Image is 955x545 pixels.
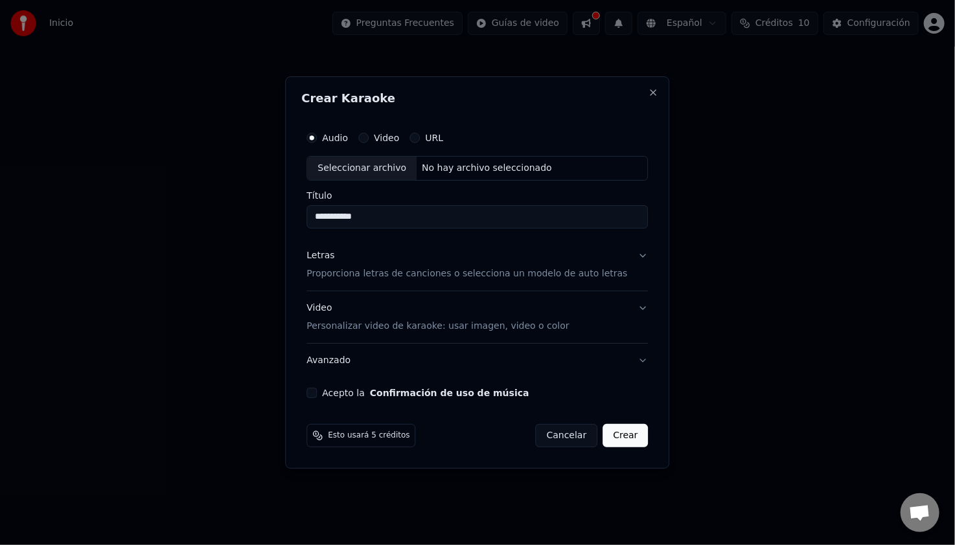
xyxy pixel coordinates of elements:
[417,162,557,175] div: No hay archivo seleccionado
[306,267,627,280] p: Proporciona letras de canciones o selecciona un modelo de auto letras
[370,388,529,397] button: Acepto la
[307,157,417,180] div: Seleccionar archivo
[301,93,653,104] h2: Crear Karaoke
[374,133,399,142] label: Video
[306,291,648,343] button: VideoPersonalizar video de karaoke: usar imagen, video o color
[306,249,334,262] div: Letras
[306,302,569,333] div: Video
[306,239,648,291] button: LetrasProporciona letras de canciones o selecciona un modelo de auto letras
[536,424,598,447] button: Cancelar
[328,430,409,441] span: Esto usará 5 créditos
[603,424,648,447] button: Crear
[425,133,443,142] label: URL
[322,388,529,397] label: Acepto la
[306,320,569,333] p: Personalizar video de karaoke: usar imagen, video o color
[322,133,348,142] label: Audio
[306,191,648,200] label: Título
[306,344,648,377] button: Avanzado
